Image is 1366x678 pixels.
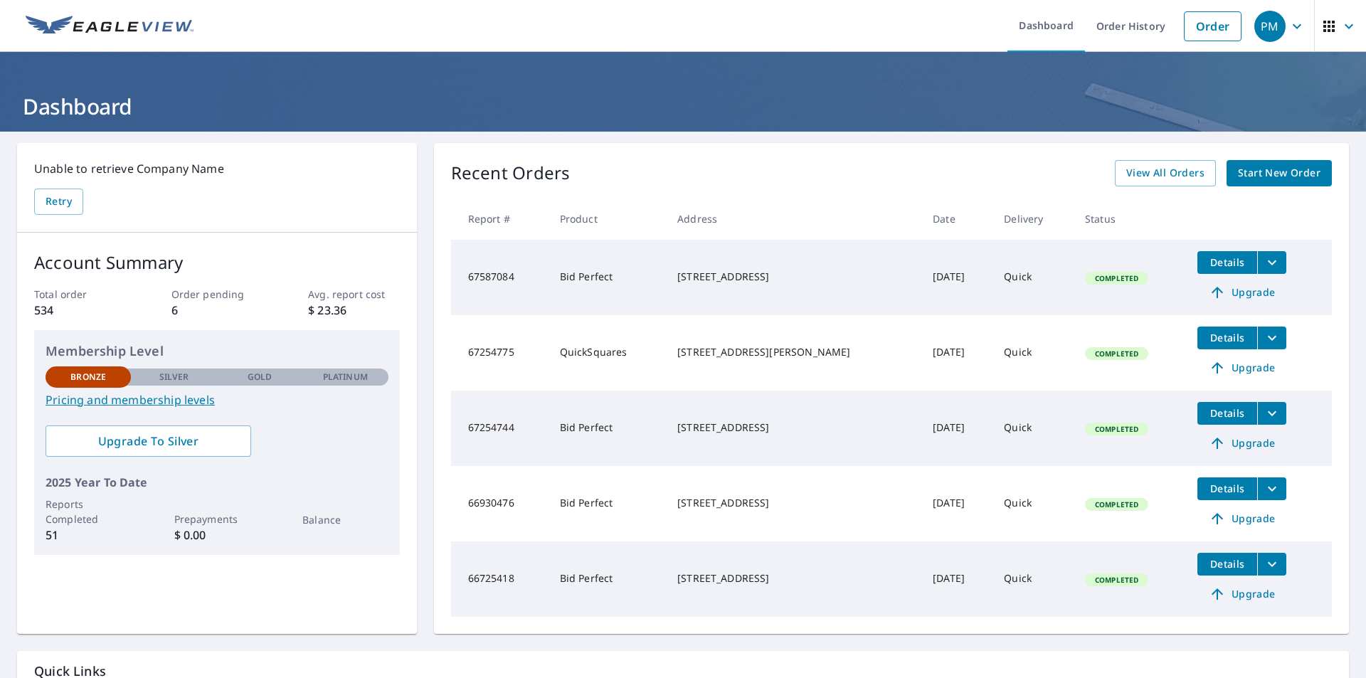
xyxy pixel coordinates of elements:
p: Prepayments [174,512,260,526]
th: Status [1074,198,1186,240]
span: Completed [1086,273,1147,283]
p: $ 23.36 [308,302,399,319]
p: 6 [171,302,263,319]
td: Quick [992,240,1074,315]
p: Unable to retrieve Company Name [34,160,400,177]
a: Upgrade [1197,356,1286,379]
th: Address [666,198,921,240]
td: 67254744 [451,391,549,466]
p: Platinum [323,371,368,383]
td: Quick [992,466,1074,541]
td: [DATE] [921,541,992,617]
img: EV Logo [26,16,194,37]
td: 67254775 [451,315,549,391]
span: Details [1206,255,1249,269]
a: Start New Order [1227,160,1332,186]
td: Bid Perfect [549,466,666,541]
p: Order pending [171,287,263,302]
a: Upgrade [1197,281,1286,304]
button: Retry [34,189,83,215]
p: Bronze [70,371,106,383]
a: Upgrade [1197,432,1286,455]
td: Bid Perfect [549,240,666,315]
div: [STREET_ADDRESS] [677,270,910,284]
h1: Dashboard [17,92,1349,121]
p: Account Summary [34,250,400,275]
a: View All Orders [1115,160,1216,186]
button: detailsBtn-66725418 [1197,553,1257,576]
td: [DATE] [921,466,992,541]
div: [STREET_ADDRESS] [677,496,910,510]
td: [DATE] [921,391,992,466]
span: Completed [1086,424,1147,434]
td: QuickSquares [549,315,666,391]
td: Quick [992,391,1074,466]
button: detailsBtn-67254744 [1197,402,1257,425]
td: Quick [992,315,1074,391]
span: Upgrade [1206,359,1278,376]
span: Upgrade To Silver [57,433,240,449]
button: filesDropdownBtn-67254744 [1257,402,1286,425]
p: Reports Completed [46,497,131,526]
p: Silver [159,371,189,383]
div: [STREET_ADDRESS] [677,571,910,586]
td: 66725418 [451,541,549,617]
a: Upgrade To Silver [46,425,251,457]
button: filesDropdownBtn-67254775 [1257,327,1286,349]
div: PM [1254,11,1286,42]
p: $ 0.00 [174,526,260,544]
span: Details [1206,482,1249,495]
span: Upgrade [1206,435,1278,452]
td: [DATE] [921,315,992,391]
p: 2025 Year To Date [46,474,388,491]
span: Upgrade [1206,586,1278,603]
td: Quick [992,541,1074,617]
button: filesDropdownBtn-66725418 [1257,553,1286,576]
p: Avg. report cost [308,287,399,302]
button: detailsBtn-66930476 [1197,477,1257,500]
span: Completed [1086,499,1147,509]
td: [DATE] [921,240,992,315]
p: Membership Level [46,341,388,361]
button: filesDropdownBtn-66930476 [1257,477,1286,500]
p: Total order [34,287,125,302]
div: [STREET_ADDRESS] [677,420,910,435]
th: Date [921,198,992,240]
span: View All Orders [1126,164,1204,182]
td: 67587084 [451,240,549,315]
a: Order [1184,11,1241,41]
td: 66930476 [451,466,549,541]
p: 534 [34,302,125,319]
a: Upgrade [1197,507,1286,530]
span: Completed [1086,349,1147,359]
th: Delivery [992,198,1074,240]
td: Bid Perfect [549,541,666,617]
span: Start New Order [1238,164,1320,182]
p: 51 [46,526,131,544]
button: filesDropdownBtn-67587084 [1257,251,1286,274]
span: Retry [46,193,72,211]
p: Recent Orders [451,160,571,186]
td: Bid Perfect [549,391,666,466]
a: Pricing and membership levels [46,391,388,408]
span: Details [1206,557,1249,571]
span: Details [1206,331,1249,344]
button: detailsBtn-67587084 [1197,251,1257,274]
span: Completed [1086,575,1147,585]
button: detailsBtn-67254775 [1197,327,1257,349]
a: Upgrade [1197,583,1286,605]
span: Upgrade [1206,510,1278,527]
p: Balance [302,512,388,527]
span: Details [1206,406,1249,420]
div: [STREET_ADDRESS][PERSON_NAME] [677,345,910,359]
p: Gold [248,371,272,383]
th: Report # [451,198,549,240]
th: Product [549,198,666,240]
span: Upgrade [1206,284,1278,301]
